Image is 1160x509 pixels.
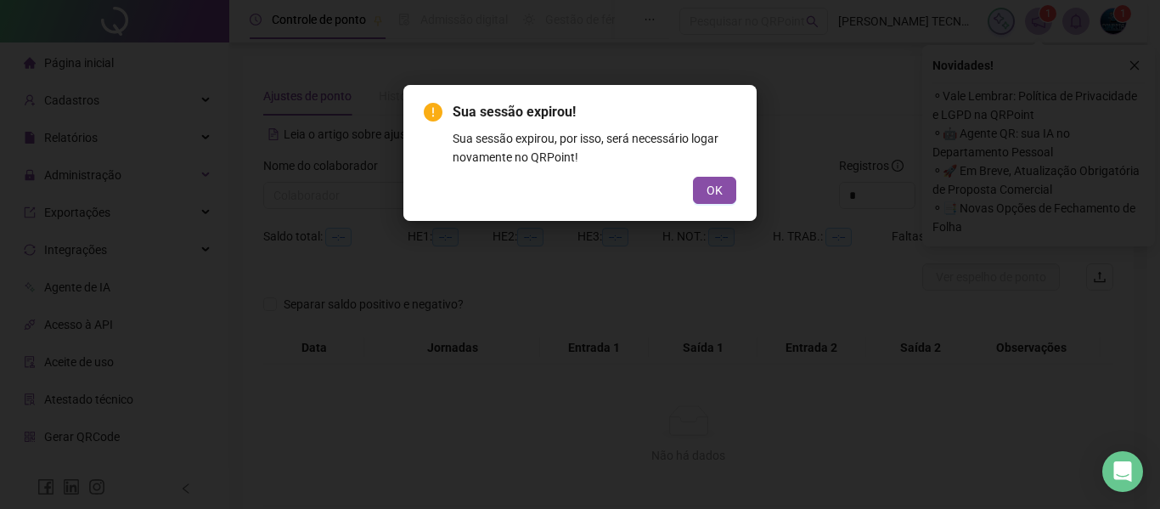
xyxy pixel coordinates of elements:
span: Sua sessão expirou! [453,104,576,120]
span: exclamation-circle [424,103,442,122]
button: OK [693,177,736,204]
div: Sua sessão expirou, por isso, será necessário logar novamente no QRPoint! [453,129,736,167]
div: Open Intercom Messenger [1102,451,1143,492]
span: OK [707,181,723,200]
